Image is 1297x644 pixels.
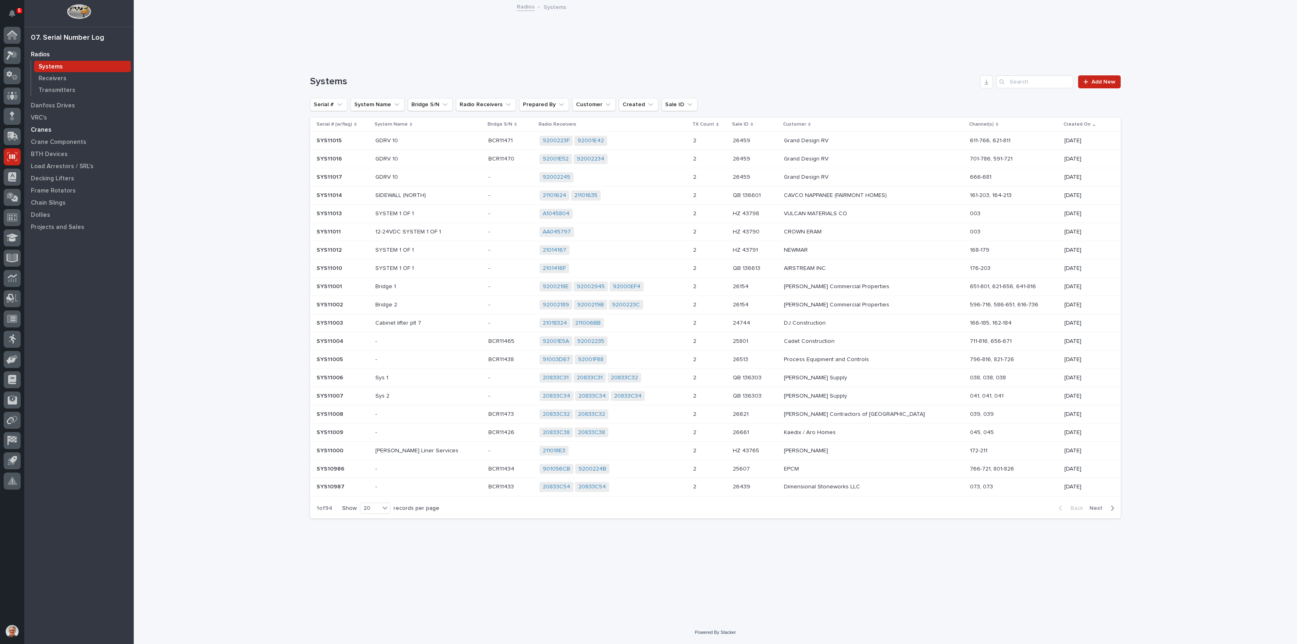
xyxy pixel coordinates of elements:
p: - [375,484,482,490]
a: 9200223C [612,302,640,308]
p: Bridge 1 [375,283,482,290]
p: 073, 073 [970,484,1058,490]
button: Customer [572,98,616,111]
p: QB 136613 [733,263,762,272]
a: Powered By Stacker [695,630,736,635]
p: Crane Components [31,139,86,146]
p: [DATE] [1064,247,1108,254]
p: AIRSTREAM INC. [784,265,926,272]
p: 5 [18,8,21,13]
p: 039, 039 [970,411,1058,418]
a: Decking Lifters [24,172,134,184]
p: Receivers [39,75,66,82]
img: Workspace Logo [67,4,91,19]
p: 003 [970,210,1058,217]
p: - [488,227,492,235]
input: Search [996,75,1073,88]
p: Danfoss Drives [31,102,75,109]
p: Customer [783,120,806,129]
button: users-avatar [4,623,21,640]
p: 1 of 94 [310,499,339,518]
p: SYS10987 [317,482,346,490]
a: Systems [31,61,134,72]
p: 168-179 [970,247,1058,254]
p: SYS11008 [317,409,345,418]
p: - [488,446,492,454]
p: SYSTEM 1 OF 1 [375,210,482,217]
a: Add New [1078,75,1121,88]
a: BTH Devices [24,148,134,160]
p: [DATE] [1064,466,1108,473]
p: SYS11001 [317,282,344,290]
p: 2 [693,428,698,436]
p: 2 [693,391,698,400]
p: - [375,429,482,436]
p: 2 [693,154,698,163]
a: 21018324 [543,320,567,327]
p: 2 [693,409,698,418]
p: 2 [693,373,698,381]
p: 2 [693,190,698,199]
p: HZ 43798 [733,209,761,217]
p: Radio Receivers [539,120,576,129]
tr: SYS11003SYS11003 Cabinet lifter plt 7-- 21018324 211006BB 22 2474424744 DJ Construction166-185, 1... [310,314,1121,332]
p: 166-185, 162-184 [970,320,1058,327]
p: - [375,338,482,345]
p: [DATE] [1064,174,1108,181]
p: - [488,300,492,308]
a: 9200224B [578,466,606,473]
a: A1045804 [543,210,569,217]
p: 26621 [733,409,750,418]
tr: SYS11015SYS11015 GDRV 10BCR11471BCR11471 9200223F 92001E42 22 2645926459 Grand Design RV611-766, ... [310,132,1121,150]
a: 92002945 [577,283,605,290]
a: 92001E52 [543,156,569,163]
a: Radios [24,48,134,60]
tr: SYS11001SYS11001 Bridge 1-- 9200218E 92002945 92000EF4 22 2615426154 [PERSON_NAME] Commercial Pro... [310,278,1121,296]
tr: SYS11016SYS11016 GDRV 10BCR11470BCR11470 92001E52 92002234 22 2645926459 Grand Design RV701-786, ... [310,150,1121,168]
p: [DATE] [1064,374,1108,381]
p: SYS11006 [317,373,345,381]
a: Dollies [24,209,134,221]
p: 766-721, 801-826 [970,466,1058,473]
p: [DATE] [1064,265,1108,272]
p: Process Equipment and Controls [784,356,926,363]
p: SYS11004 [317,336,345,345]
p: - [488,190,492,199]
p: Show [342,505,357,512]
p: BCR11426 [488,428,516,436]
p: SYS11011 [317,227,342,235]
a: Transmitters [31,84,134,96]
p: 25801 [733,336,750,345]
p: 25607 [733,464,751,473]
p: 26154 [733,300,750,308]
p: SYS11007 [317,391,345,400]
button: Created [619,98,658,111]
p: [DATE] [1064,137,1108,144]
button: Back [1052,505,1086,512]
a: 92000EF4 [613,283,640,290]
tr: SYS11004SYS11004 -BCR11465BCR11465 92001E5A 92002235 22 2580125801 Cadet Construction711-816, 656... [310,332,1121,351]
a: 211006BB [575,320,601,327]
p: [PERSON_NAME] Commercial Properties [784,302,926,308]
a: 20833C31 [543,374,569,381]
p: Serial # (w/flag) [317,120,352,129]
div: Notifications5 [10,10,21,23]
span: Back [1066,505,1083,512]
a: 901056CB [543,466,570,473]
p: SYS11016 [317,154,344,163]
p: Dollies [31,212,50,219]
button: Serial # [310,98,347,111]
p: 2 [693,227,698,235]
p: 796-816, 821-726 [970,356,1058,363]
p: [DATE] [1064,210,1108,217]
p: SYS11015 [317,136,343,144]
p: SYS11012 [317,245,343,254]
a: Chain Slings [24,197,134,209]
tr: SYS11014SYS11014 SIDEWALL (NORTH)-- 21101624 21101635 22 QB 136601QB 136601 CAVCO NAPPANEE (FAIRM... [310,186,1121,205]
p: Sys 2 [375,393,482,400]
p: Channel(s) [969,120,994,129]
p: SYSTEM 1 OF 1 [375,247,482,254]
p: - [488,245,492,254]
a: Danfoss Drives [24,99,134,111]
